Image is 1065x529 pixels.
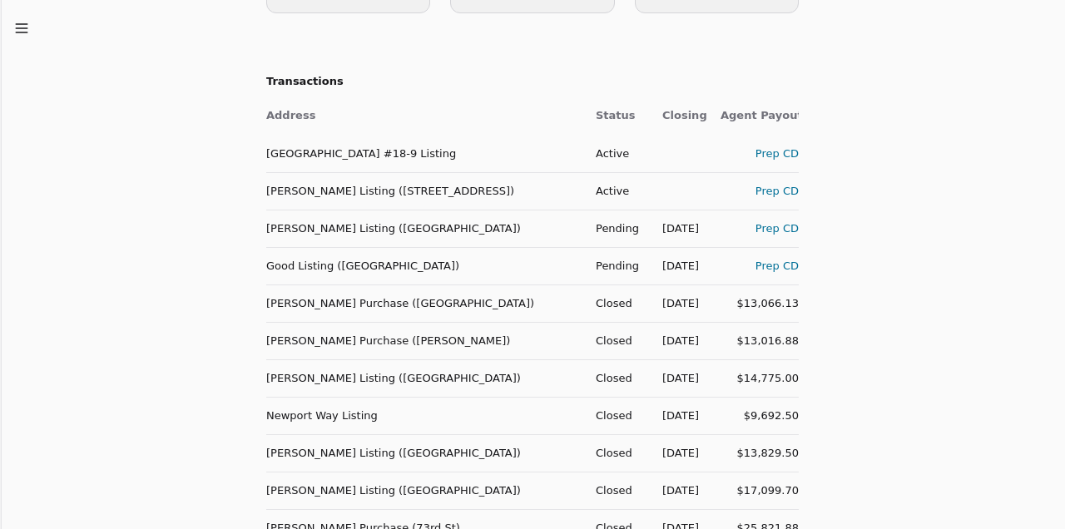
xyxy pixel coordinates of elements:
[582,322,649,359] td: Closed
[582,135,649,172] td: Active
[266,322,582,359] td: [PERSON_NAME] Purchase ([PERSON_NAME])
[721,294,799,312] div: $13,066.13
[266,247,582,284] td: Good Listing ([GEOGRAPHIC_DATA])
[707,97,799,135] th: Agent Payout
[266,135,582,172] td: [GEOGRAPHIC_DATA] #18-9 Listing
[721,444,799,462] div: $13,829.50
[721,407,799,424] div: $9,692.50
[266,172,582,210] td: [PERSON_NAME] Listing ([STREET_ADDRESS])
[721,257,799,274] div: Prep CD
[649,322,707,359] td: [DATE]
[266,73,799,91] h2: Transactions
[266,97,582,135] th: Address
[649,247,707,284] td: [DATE]
[266,210,582,247] td: [PERSON_NAME] Listing ([GEOGRAPHIC_DATA])
[721,332,799,349] div: $13,016.88
[721,220,799,237] div: Prep CD
[582,472,649,509] td: Closed
[582,359,649,397] td: Closed
[582,397,649,434] td: Closed
[582,172,649,210] td: Active
[649,210,707,247] td: [DATE]
[649,284,707,322] td: [DATE]
[266,472,582,509] td: [PERSON_NAME] Listing ([GEOGRAPHIC_DATA])
[649,472,707,509] td: [DATE]
[721,369,799,387] div: $14,775.00
[582,97,649,135] th: Status
[266,284,582,322] td: [PERSON_NAME] Purchase ([GEOGRAPHIC_DATA])
[266,434,582,472] td: [PERSON_NAME] Listing ([GEOGRAPHIC_DATA])
[721,482,799,499] div: $17,099.70
[582,284,649,322] td: Closed
[721,145,799,162] div: Prep CD
[721,182,799,200] div: Prep CD
[582,434,649,472] td: Closed
[649,97,707,135] th: Closing
[582,210,649,247] td: Pending
[266,397,582,434] td: Newport Way Listing
[649,397,707,434] td: [DATE]
[649,359,707,397] td: [DATE]
[582,247,649,284] td: Pending
[266,359,582,397] td: [PERSON_NAME] Listing ([GEOGRAPHIC_DATA])
[649,434,707,472] td: [DATE]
